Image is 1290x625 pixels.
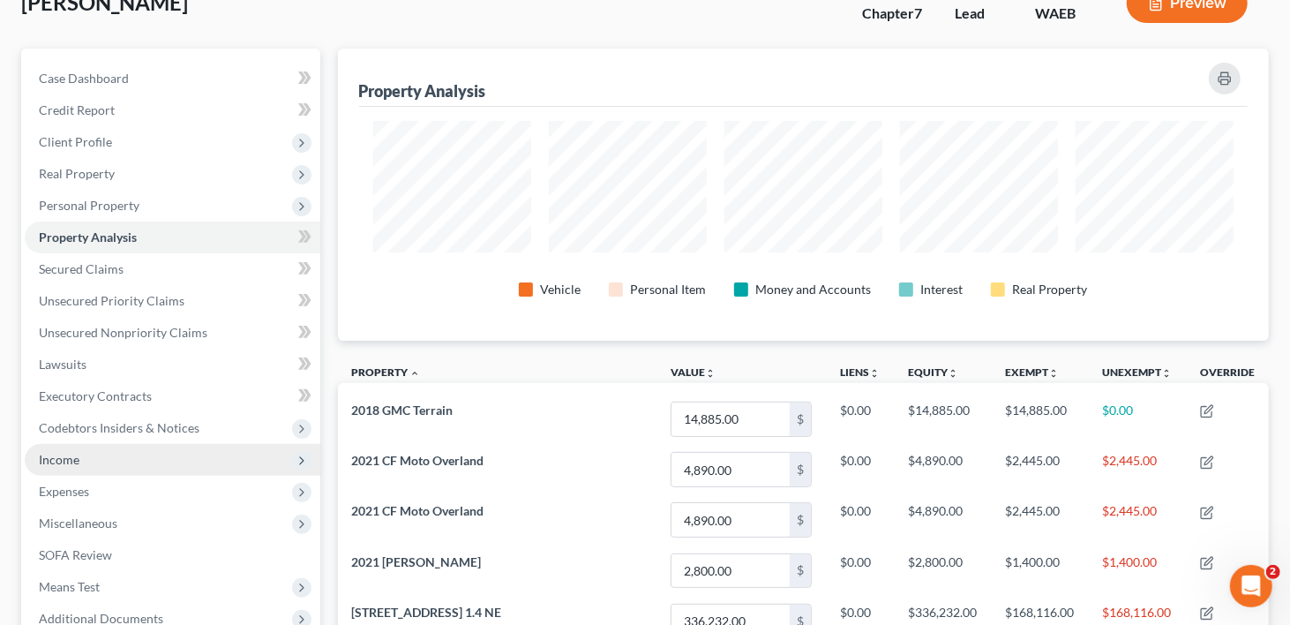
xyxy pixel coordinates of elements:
span: Unsecured Nonpriority Claims [39,325,207,340]
i: unfold_more [705,368,716,379]
div: Real Property [1012,281,1088,298]
div: $ [790,503,811,537]
span: Personal Property [39,198,139,213]
i: expand_less [410,368,421,379]
span: 2021 [PERSON_NAME] [352,554,482,569]
a: Property Analysis [25,222,320,253]
td: $0.00 [826,495,894,546]
span: Executory Contracts [39,388,152,403]
span: [STREET_ADDRESS] 1.4 NE [352,605,502,620]
span: Means Test [39,579,100,594]
div: Money and Accounts [755,281,871,298]
div: $ [790,403,811,436]
td: $2,445.00 [991,445,1088,495]
span: Miscellaneous [39,516,117,531]
a: Executory Contracts [25,380,320,412]
a: Credit Report [25,94,320,126]
td: $1,400.00 [991,546,1088,596]
iframe: Intercom live chat [1230,565,1272,607]
input: 0.00 [671,554,790,588]
td: $2,800.00 [894,546,991,596]
span: Property Analysis [39,230,137,245]
i: unfold_more [869,368,880,379]
td: $2,445.00 [991,495,1088,546]
div: Chapter [862,4,926,24]
span: Expenses [39,484,89,499]
a: SOFA Review [25,539,320,571]
div: Property Analysis [359,80,486,102]
div: $ [790,554,811,588]
td: $14,885.00 [894,394,991,444]
a: Lawsuits [25,349,320,380]
a: Valueunfold_more [671,365,716,379]
div: Personal Item [630,281,706,298]
div: Interest [920,281,963,298]
td: $2,445.00 [1088,445,1186,495]
span: Unsecured Priority Claims [39,293,184,308]
input: 0.00 [671,453,790,486]
a: Liensunfold_more [840,365,880,379]
div: Lead [955,4,1007,24]
td: $4,890.00 [894,445,991,495]
span: 7 [914,4,922,21]
span: 2 [1266,565,1280,579]
span: Case Dashboard [39,71,129,86]
td: $14,885.00 [991,394,1088,444]
td: $0.00 [826,445,894,495]
div: WAEB [1035,4,1099,24]
td: $1,400.00 [1088,546,1186,596]
span: Client Profile [39,134,112,149]
span: Income [39,452,79,467]
a: Case Dashboard [25,63,320,94]
input: 0.00 [671,403,790,436]
a: Unsecured Priority Claims [25,285,320,317]
a: Secured Claims [25,253,320,285]
span: Codebtors Insiders & Notices [39,420,199,435]
i: unfold_more [1161,368,1172,379]
a: Unexemptunfold_more [1102,365,1172,379]
span: 2018 GMC Terrain [352,403,454,418]
input: 0.00 [671,503,790,537]
div: $ [790,453,811,486]
div: Vehicle [540,281,581,298]
i: unfold_more [1048,368,1059,379]
td: $2,445.00 [1088,495,1186,546]
a: Exemptunfold_more [1005,365,1059,379]
span: Lawsuits [39,357,86,372]
td: $0.00 [826,394,894,444]
span: 2021 CF Moto Overland [352,453,484,468]
th: Override [1186,355,1269,395]
span: Real Property [39,166,115,181]
td: $0.00 [826,546,894,596]
span: 2021 CF Moto Overland [352,503,484,518]
span: Secured Claims [39,261,124,276]
td: $0.00 [1088,394,1186,444]
span: SOFA Review [39,547,112,562]
td: $4,890.00 [894,495,991,546]
a: Equityunfold_more [908,365,958,379]
a: Unsecured Nonpriority Claims [25,317,320,349]
span: Credit Report [39,102,115,117]
a: Property expand_less [352,365,421,379]
i: unfold_more [948,368,958,379]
